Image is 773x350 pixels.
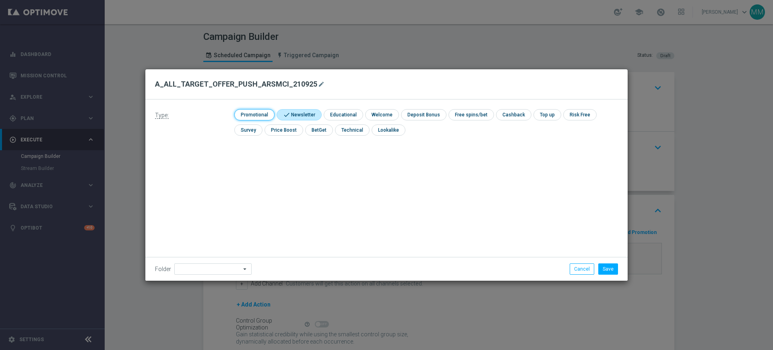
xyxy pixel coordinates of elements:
button: Cancel [570,263,594,275]
button: mode_edit [317,79,327,89]
label: Folder [155,266,171,273]
i: arrow_drop_down [241,264,249,274]
i: mode_edit [318,81,324,87]
span: Type: [155,112,169,119]
h2: A_ALL_TARGET_OFFER_PUSH_ARSMCI_210925 [155,79,317,89]
button: Save [598,263,618,275]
